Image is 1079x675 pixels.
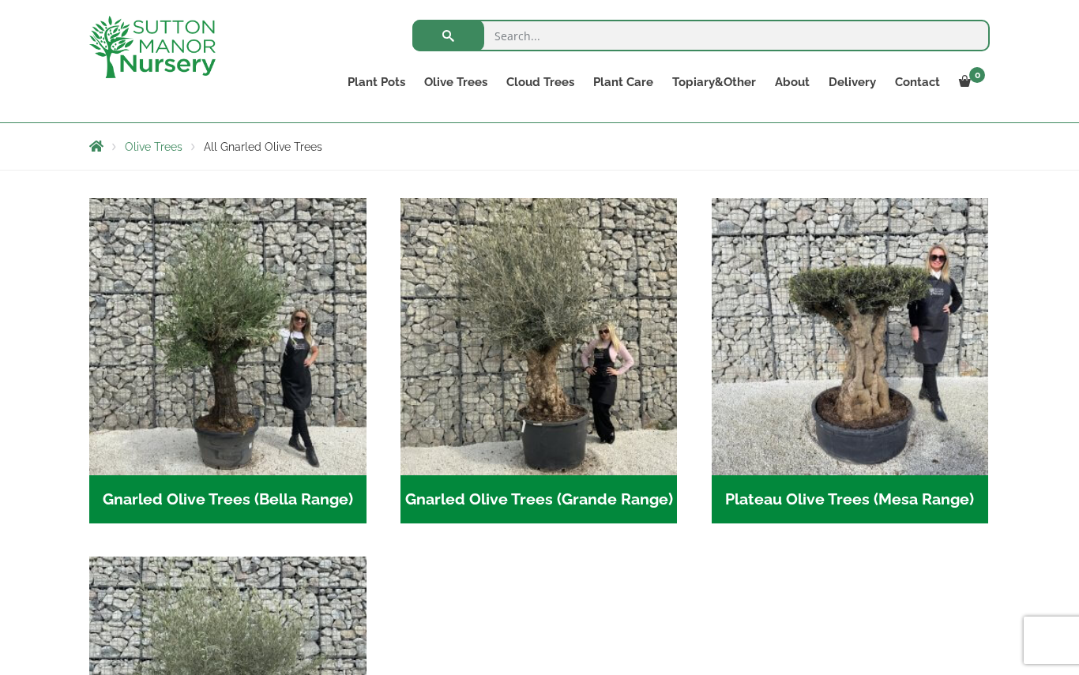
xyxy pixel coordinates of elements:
[497,71,584,93] a: Cloud Trees
[204,141,322,153] span: All Gnarled Olive Trees
[338,71,415,93] a: Plant Pots
[712,198,989,475] img: Plateau Olive Trees (Mesa Range)
[400,198,678,523] a: Visit product category Gnarled Olive Trees (Grande Range)
[663,71,765,93] a: Topiary&Other
[89,198,367,475] img: Gnarled Olive Trees (Bella Range)
[89,475,367,524] h2: Gnarled Olive Trees (Bella Range)
[712,475,989,524] h2: Plateau Olive Trees (Mesa Range)
[765,71,819,93] a: About
[89,16,216,78] img: logo
[949,71,990,93] a: 0
[125,141,182,153] a: Olive Trees
[415,71,497,93] a: Olive Trees
[819,71,885,93] a: Delivery
[584,71,663,93] a: Plant Care
[400,475,678,524] h2: Gnarled Olive Trees (Grande Range)
[89,198,367,523] a: Visit product category Gnarled Olive Trees (Bella Range)
[89,140,990,152] nav: Breadcrumbs
[969,67,985,83] span: 0
[400,198,678,475] img: Gnarled Olive Trees (Grande Range)
[712,198,989,523] a: Visit product category Plateau Olive Trees (Mesa Range)
[412,20,990,51] input: Search...
[885,71,949,93] a: Contact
